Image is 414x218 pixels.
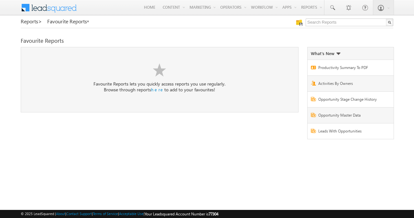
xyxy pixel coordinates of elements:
img: No data found [153,63,166,76]
img: What's new [336,52,341,55]
input: Search Reports [306,18,393,26]
img: Report [311,97,316,101]
span: > [38,17,42,25]
img: Manage all your saved reports! [296,19,302,26]
a: Activities By Owners [318,81,382,88]
img: Report [311,81,316,86]
img: Report [311,66,316,69]
a: Opportunity Master Data [318,112,382,120]
a: Acceptable Use [119,212,144,216]
a: Reports> [21,18,42,24]
span: © 2025 LeadSquared | | | | | [21,211,218,217]
a: About [56,212,65,216]
img: Report [311,128,316,133]
a: Contact Support [66,212,92,216]
a: Opportunity Stage Change History [318,97,382,104]
a: Favourite Reports [47,18,90,24]
a: here [151,87,164,92]
div: Favourite Reports [21,38,393,44]
a: Terms of Service [93,212,118,216]
div: What's New [311,51,341,56]
div: Favourite Reports lets you quickly access reports you use regularly. Browse through reports to ad... [21,81,298,93]
a: Productivity Summary To PDF [318,65,382,72]
img: Report [311,112,316,117]
span: 77304 [209,212,218,216]
span: Your Leadsquared Account Number is [145,212,218,216]
a: Leads With Opportunities [318,128,382,136]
